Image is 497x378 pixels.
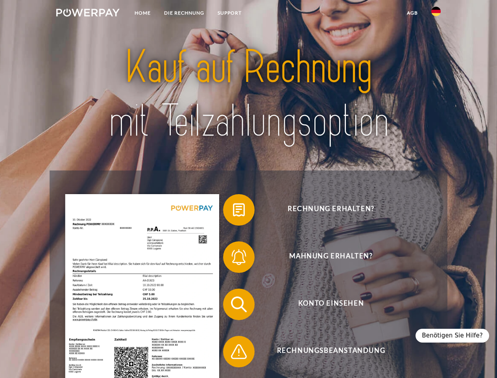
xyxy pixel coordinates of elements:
span: Mahnung erhalten? [235,241,427,273]
img: logo-powerpay-white.svg [56,9,120,17]
img: qb_warning.svg [229,342,249,361]
div: Benötigen Sie Hilfe? [416,329,489,343]
a: Home [128,6,157,20]
img: qb_bill.svg [229,200,249,220]
a: agb [400,6,425,20]
button: Mahnung erhalten? [223,241,428,273]
button: Rechnungsbeanstandung [223,336,428,367]
span: Rechnungsbeanstandung [235,336,427,367]
img: qb_bell.svg [229,247,249,267]
img: title-powerpay_de.svg [75,38,422,151]
button: Konto einsehen [223,289,428,320]
a: SUPPORT [211,6,248,20]
img: de [431,7,441,16]
span: Konto einsehen [235,289,427,320]
button: Rechnung erhalten? [223,194,428,226]
a: DIE RECHNUNG [157,6,211,20]
img: qb_search.svg [229,295,249,314]
span: Rechnung erhalten? [235,194,427,226]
